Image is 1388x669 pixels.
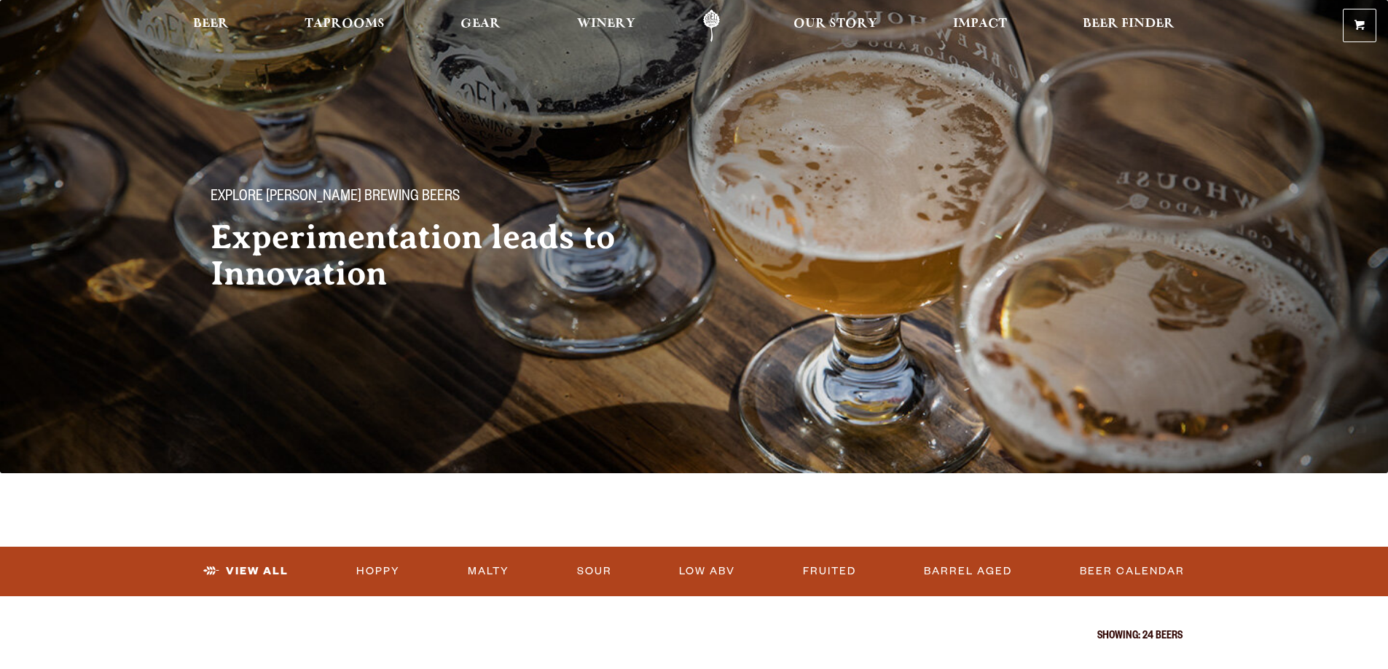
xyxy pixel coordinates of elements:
[784,9,887,42] a: Our Story
[673,555,741,588] a: Low ABV
[797,555,862,588] a: Fruited
[577,18,635,30] span: Winery
[193,18,229,30] span: Beer
[1074,555,1191,588] a: Beer Calendar
[1083,18,1175,30] span: Beer Finder
[451,9,510,42] a: Gear
[953,18,1007,30] span: Impact
[918,555,1018,588] a: Barrel Aged
[350,555,406,588] a: Hoppy
[944,9,1016,42] a: Impact
[184,9,238,42] a: Beer
[571,555,618,588] a: Sour
[1073,9,1184,42] a: Beer Finder
[211,189,460,207] span: Explore [PERSON_NAME] Brewing Beers
[295,9,394,42] a: Taprooms
[684,9,739,42] a: Odell Home
[460,18,501,30] span: Gear
[462,555,515,588] a: Malty
[206,631,1183,643] p: Showing: 24 Beers
[793,18,877,30] span: Our Story
[305,18,385,30] span: Taprooms
[568,9,645,42] a: Winery
[197,555,294,588] a: View All
[211,219,665,292] h2: Experimentation leads to Innovation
